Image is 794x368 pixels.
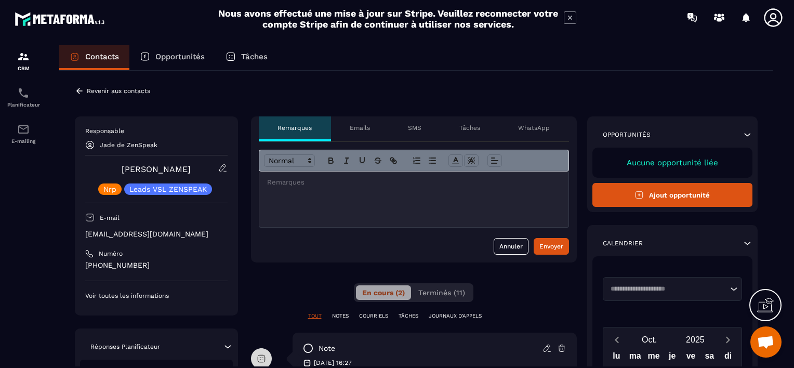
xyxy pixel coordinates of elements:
button: Previous month [607,333,627,347]
p: Emails [350,124,370,132]
p: Voir toutes les informations [85,292,228,300]
a: emailemailE-mailing [3,115,44,152]
a: Contacts [59,45,129,70]
p: Nrp [103,186,116,193]
p: Tâches [459,124,480,132]
p: TÂCHES [399,312,418,320]
div: lu [607,349,626,367]
div: Search for option [603,277,743,301]
div: ma [626,349,644,367]
p: TOUT [308,312,322,320]
input: Search for option [607,284,728,294]
a: Opportunités [129,45,215,70]
div: je [663,349,682,367]
p: Opportunités [155,52,205,61]
p: COURRIELS [359,312,388,320]
p: CRM [3,65,44,71]
a: schedulerschedulerPlanificateur [3,79,44,115]
div: Ouvrir le chat [750,326,782,358]
button: Ajout opportunité [592,183,753,207]
p: Responsable [85,127,228,135]
p: Leads VSL ZENSPEAK [129,186,207,193]
p: Planificateur [3,102,44,108]
p: JOURNAUX D'APPELS [429,312,482,320]
p: NOTES [332,312,349,320]
img: formation [17,50,30,63]
img: scheduler [17,87,30,99]
a: formationformationCRM [3,43,44,79]
div: sa [700,349,719,367]
p: [EMAIL_ADDRESS][DOMAIN_NAME] [85,229,228,239]
p: E-mailing [3,138,44,144]
p: [DATE] 16:27 [314,359,352,367]
p: Remarques [277,124,312,132]
p: note [319,344,335,353]
p: SMS [408,124,421,132]
p: E-mail [100,214,120,222]
button: Envoyer [534,238,569,255]
img: logo [15,9,108,29]
img: email [17,123,30,136]
p: Jade de ZenSpeak [100,141,157,149]
p: Revenir aux contacts [87,87,150,95]
div: di [719,349,737,367]
p: Contacts [85,52,119,61]
span: Terminés (11) [418,288,465,297]
p: Calendrier [603,239,643,247]
p: Numéro [99,249,123,258]
p: Réponses Planificateur [90,343,160,351]
h2: Nous avons effectué une mise à jour sur Stripe. Veuillez reconnecter votre compte Stripe afin de ... [218,8,559,30]
button: Open months overlay [627,331,672,349]
div: ve [682,349,700,367]
p: Opportunités [603,130,651,139]
p: Aucune opportunité liée [603,158,743,167]
button: Open years overlay [672,331,718,349]
div: me [644,349,663,367]
a: [PERSON_NAME] [122,164,191,174]
div: Envoyer [539,241,563,252]
button: Annuler [494,238,528,255]
p: WhatsApp [518,124,550,132]
button: Terminés (11) [412,285,471,300]
button: En cours (2) [356,285,411,300]
p: [PHONE_NUMBER] [85,260,228,270]
a: Tâches [215,45,278,70]
span: En cours (2) [362,288,405,297]
button: Next month [718,333,737,347]
p: Tâches [241,52,268,61]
